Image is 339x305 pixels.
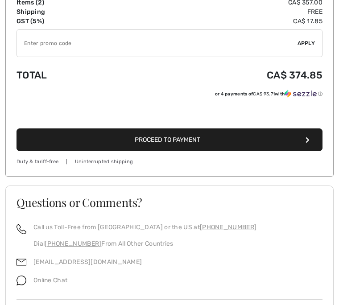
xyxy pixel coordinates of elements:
div: Duty & tariff-free | Uninterrupted shipping [17,158,322,166]
input: Promo code [17,30,298,57]
td: Free [125,7,322,16]
img: Sezzle [285,90,317,98]
img: email [17,257,26,267]
span: Apply [298,39,315,47]
a: [EMAIL_ADDRESS][DOMAIN_NAME] [33,258,142,266]
td: CA$ 17.85 [125,16,322,26]
button: Proceed to Payment [17,128,322,151]
p: Call us Toll-Free from [GEOGRAPHIC_DATA] or the US at [33,223,256,232]
img: call [17,224,26,234]
p: Dial From All Other Countries [33,239,256,248]
img: chat [17,276,26,285]
div: or 4 payments ofCA$ 93.71withSezzle Click to learn more about Sezzle [17,90,322,101]
iframe: PayPal-paypal [17,101,322,126]
a: [PHONE_NUMBER] [45,240,101,247]
td: CA$ 374.85 [125,61,322,90]
a: [PHONE_NUMBER] [200,223,256,231]
span: Online Chat [33,276,67,284]
span: CA$ 93.71 [253,91,275,97]
td: GST (5%) [17,16,125,26]
div: or 4 payments of with [215,90,322,98]
h3: Questions or Comments? [17,197,322,208]
td: Total [17,61,125,90]
td: Shipping [17,7,125,16]
span: Proceed to Payment [135,136,200,144]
